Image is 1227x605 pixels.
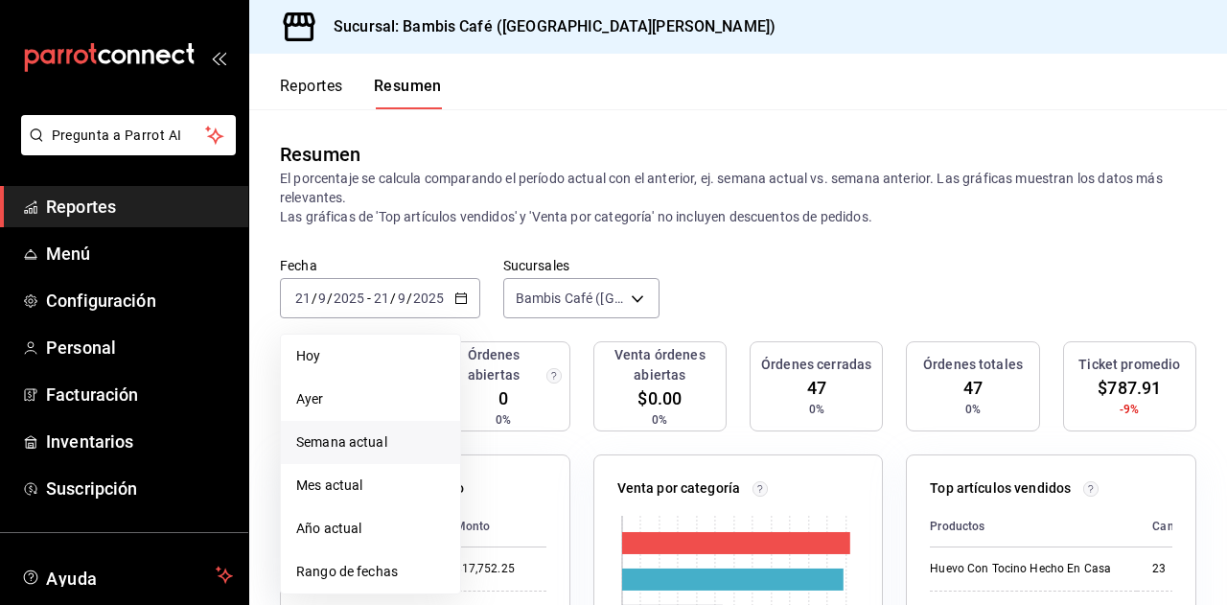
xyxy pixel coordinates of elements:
[516,289,624,308] span: Bambis Café ([GEOGRAPHIC_DATA][PERSON_NAME])
[367,291,371,306] span: -
[52,126,206,146] span: Pregunta a Parrot AI
[445,345,542,385] h3: Órdenes abiertas
[963,375,983,401] span: 47
[397,291,406,306] input: --
[496,411,511,429] span: 0%
[296,562,445,582] span: Rango de fechas
[318,15,776,38] h3: Sucursal: Bambis Café ([GEOGRAPHIC_DATA][PERSON_NAME])
[440,506,546,547] th: Monto
[503,259,660,272] label: Sucursales
[1078,355,1180,375] h3: Ticket promedio
[498,385,508,411] span: 0
[46,335,233,361] span: Personal
[374,77,442,109] button: Resumen
[637,385,682,411] span: $0.00
[1137,506,1216,547] th: Cantidad
[602,345,718,385] h3: Venta órdenes abiertas
[46,194,233,220] span: Reportes
[652,411,667,429] span: 0%
[617,478,741,499] p: Venta por categoría
[333,291,365,306] input: ----
[390,291,396,306] span: /
[280,169,1196,226] p: El porcentaje se calcula comparando el período actual con el anterior, ej. semana actual vs. sema...
[373,291,390,306] input: --
[412,291,445,306] input: ----
[294,291,312,306] input: --
[46,429,233,454] span: Inventarios
[211,50,226,65] button: open_drawer_menu
[280,259,480,272] label: Fecha
[930,478,1071,499] p: Top artículos vendidos
[46,564,208,587] span: Ayuda
[327,291,333,306] span: /
[312,291,317,306] span: /
[761,355,871,375] h3: Órdenes cerradas
[406,291,412,306] span: /
[46,476,233,501] span: Suscripción
[807,375,826,401] span: 47
[280,77,343,109] button: Reportes
[1120,401,1139,418] span: -9%
[296,432,445,453] span: Semana actual
[809,401,824,418] span: 0%
[46,382,233,407] span: Facturación
[930,506,1137,547] th: Productos
[21,115,236,155] button: Pregunta a Parrot AI
[296,519,445,539] span: Año actual
[923,355,1023,375] h3: Órdenes totales
[296,476,445,496] span: Mes actual
[930,561,1122,577] div: Huevo Con Tocino Hecho En Casa
[296,346,445,366] span: Hoy
[317,291,327,306] input: --
[1152,561,1201,577] div: 23
[455,561,546,577] div: $17,752.25
[965,401,981,418] span: 0%
[280,140,360,169] div: Resumen
[280,77,442,109] div: navigation tabs
[46,288,233,314] span: Configuración
[1098,375,1161,401] span: $787.91
[46,241,233,267] span: Menú
[296,389,445,409] span: Ayer
[13,139,236,159] a: Pregunta a Parrot AI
